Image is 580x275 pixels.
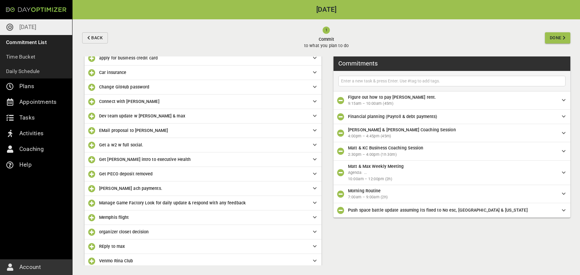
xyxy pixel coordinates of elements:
[348,101,557,107] span: 9:15am – 10:00am (45m)
[99,56,158,60] span: apply for business credit card
[348,152,557,158] span: 2:30pm – 4:00pm (1h 30m)
[550,34,562,42] span: Done
[19,97,56,107] p: Appointments
[348,164,404,169] span: Matt & Max Weekly Meeting
[99,186,162,191] span: [PERSON_NAME] ach payments.
[85,51,321,66] div: apply for business credit card
[99,70,126,75] span: Car insurance
[348,176,557,182] span: 10:00am – 12:00pm (2h)
[348,194,557,200] span: 7:00am – 9:00am (2h)
[85,123,321,138] div: EMail proposal to [PERSON_NAME]
[348,188,381,193] span: Morning Routine
[99,157,191,162] span: Get [PERSON_NAME] intro to executive Health
[6,53,35,61] p: Time Bucket
[85,66,321,80] div: Car insurance
[19,82,34,91] p: Plans
[85,254,321,268] div: Venmo Rina Club
[110,19,543,56] button: Committo what you plan to do
[325,28,327,32] text: 1
[333,203,570,218] div: Push space battle update assuming its fixed to No esc, [GEOGRAPHIC_DATA] & [US_STATE]
[91,34,103,42] span: Back
[85,109,321,123] div: Dev team update w [PERSON_NAME] & max
[348,133,557,139] span: 4:00pm – 4:45pm (45m)
[338,59,378,68] h3: Commitments
[72,6,580,13] h2: [DATE]
[333,142,570,160] div: Matt & KC Business Coaching Session2:30pm – 4:00pm (1h 30m)
[19,113,35,123] p: Tasks
[99,114,185,118] span: Dev team update w [PERSON_NAME] & max
[19,22,36,32] p: [DATE]
[99,229,149,234] span: organizer closet decision
[19,262,41,272] p: Account
[85,80,321,94] div: Change GitHub password
[99,85,149,89] span: Change GitHub password
[348,114,437,119] span: Financial planning (Payroll & debt payments)
[304,36,349,43] span: Commit
[6,38,47,46] p: Commitment List
[333,185,570,203] div: Morning Routine7:00am – 9:00am (2h)
[85,225,321,239] div: organizer closet decision
[85,167,321,181] div: Get PECO deposit removed
[99,171,153,176] span: Get PECO deposit removed
[333,124,570,142] div: [PERSON_NAME] & [PERSON_NAME] Coaching Session4:00pm – 4:45pm (45m)
[85,138,321,152] div: Get a w2 w full social.
[85,210,321,225] div: Memphis flight
[333,91,570,110] div: Figure out how to pay [PERSON_NAME] rent.9:15am – 10:00am (45m)
[348,145,424,150] span: Matt & KC Business Coaching Session
[99,215,129,220] span: Memphis flight
[333,161,570,185] div: Matt & Max Weekly MeetingAgenda: ...10:00am – 12:00pm (2h)
[348,95,436,100] span: Figure out how to pay [PERSON_NAME] rent.
[99,128,168,133] span: EMail proposal to [PERSON_NAME]
[340,77,564,85] input: Enter a new task & press Enter. Use #tag to add tags.
[85,94,321,109] div: Connect with [PERSON_NAME]
[99,200,246,205] span: Manage Game Factory Look for daily update & respond with any feedback
[19,160,32,170] p: Help
[348,127,456,132] span: [PERSON_NAME] & [PERSON_NAME] Coaching Session
[545,32,570,43] button: Done
[85,196,321,210] div: Manage Game Factory Look for daily update & respond with any feedback
[99,99,159,104] span: Connect with [PERSON_NAME]
[99,258,133,263] span: Venmo Rina Club
[6,7,66,12] img: Day Optimizer
[85,181,321,196] div: [PERSON_NAME] ach payments.
[85,239,321,254] div: REply to max
[348,170,367,175] span: Agenda: ...
[82,32,108,43] button: Back
[348,208,528,213] span: Push space battle update assuming its fixed to No esc, [GEOGRAPHIC_DATA] & [US_STATE]
[6,67,40,75] p: Daily Schedule
[19,129,43,138] p: Activities
[85,152,321,167] div: Get [PERSON_NAME] intro to executive Health
[99,142,143,147] span: Get a w2 w full social.
[333,110,570,124] div: Financial planning (Payroll & debt payments)
[99,244,125,249] span: REply to max
[304,43,349,49] p: to what you plan to do
[19,144,44,154] p: Coaching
